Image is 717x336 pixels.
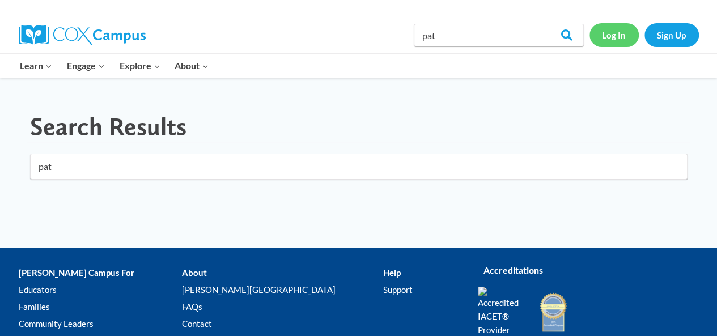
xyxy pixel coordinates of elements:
[30,112,186,142] h1: Search Results
[112,54,168,78] button: Child menu of Explore
[182,316,383,333] a: Contact
[539,291,567,333] img: IDA Accredited
[182,282,383,299] a: [PERSON_NAME][GEOGRAPHIC_DATA]
[13,54,216,78] nav: Primary Navigation
[19,316,182,333] a: Community Leaders
[589,23,699,46] nav: Secondary Navigation
[30,154,688,180] input: Search for...
[182,299,383,316] a: FAQs
[383,282,460,299] a: Support
[644,23,699,46] a: Sign Up
[589,23,639,46] a: Log In
[13,54,60,78] button: Child menu of Learn
[414,24,584,46] input: Search Cox Campus
[60,54,112,78] button: Child menu of Engage
[483,265,543,275] strong: Accreditations
[19,299,182,316] a: Families
[167,54,216,78] button: Child menu of About
[19,282,182,299] a: Educators
[19,25,146,45] img: Cox Campus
